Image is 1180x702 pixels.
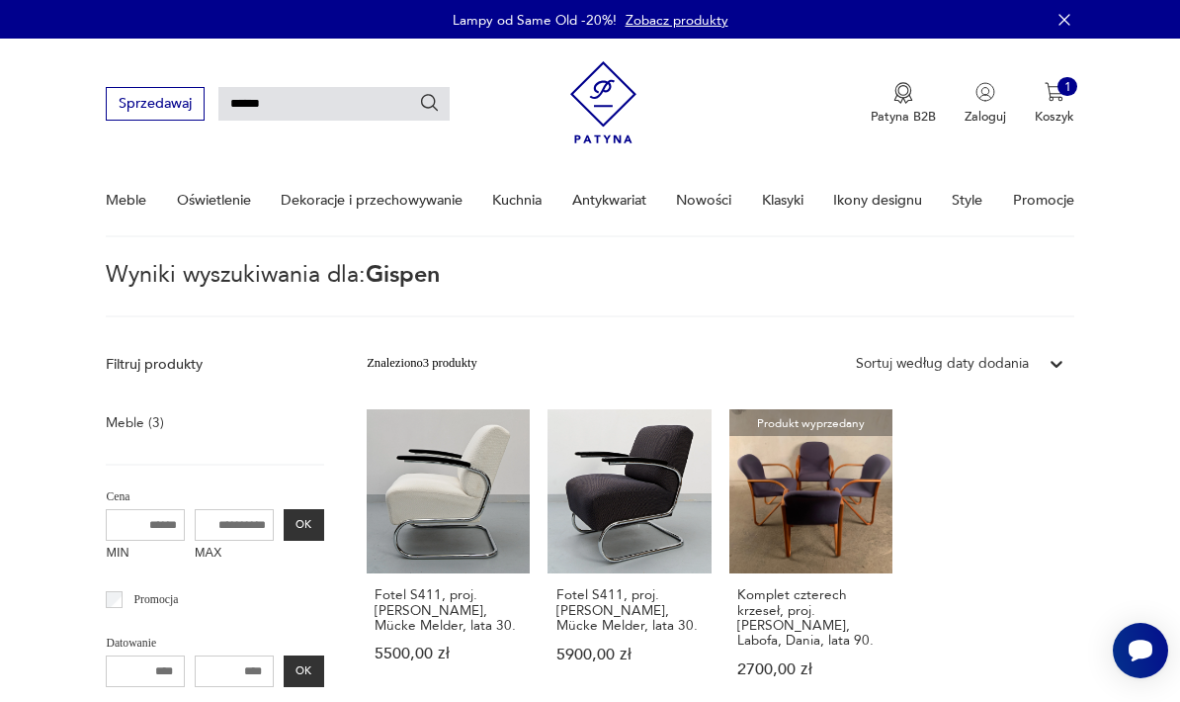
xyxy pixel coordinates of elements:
[893,82,913,104] img: Ikona medalu
[106,634,324,654] p: Datowanie
[965,82,1006,126] button: Zaloguj
[965,108,1006,126] p: Zaloguj
[762,166,803,234] a: Klasyki
[106,487,324,507] p: Cena
[1057,77,1077,97] div: 1
[871,82,936,126] button: Patyna B2B
[1113,623,1168,678] iframe: Smartsupp widget button
[106,265,1073,316] p: Wyniki wyszukiwania dla:
[195,541,274,569] label: MAX
[106,166,146,234] a: Meble
[1013,166,1074,234] a: Promocje
[737,662,885,677] p: 2700,00 zł
[281,166,463,234] a: Dekoracje i przechowywanie
[676,166,731,234] a: Nowości
[106,99,204,111] a: Sprzedawaj
[106,355,324,375] p: Filtruj produkty
[871,82,936,126] a: Ikona medaluPatyna B2B
[572,166,646,234] a: Antykwariat
[134,590,179,610] p: Promocja
[419,93,441,115] button: Szukaj
[737,587,885,648] h3: Komplet czterech krzeseł, proj. [PERSON_NAME], Labofa, Dania, lata 90.
[177,166,251,234] a: Oświetlenie
[556,648,704,662] p: 5900,00 zł
[284,509,324,541] button: OK
[833,166,922,234] a: Ikony designu
[375,647,522,661] p: 5500,00 zł
[556,587,704,633] h3: Fotel S411, proj. [PERSON_NAME], Mücke Melder, lata 30.
[1035,108,1074,126] p: Koszyk
[856,354,1029,374] div: Sortuj według daty dodania
[871,108,936,126] p: Patyna B2B
[375,587,522,633] h3: Fotel S411, proj. [PERSON_NAME], Mücke Melder, lata 30.
[366,259,440,291] span: Gispen
[106,410,164,435] a: Meble (3)
[492,166,542,234] a: Kuchnia
[106,87,204,120] button: Sprzedawaj
[570,54,636,150] img: Patyna - sklep z meblami i dekoracjami vintage
[453,11,617,30] p: Lampy od Same Old -20%!
[106,541,185,569] label: MIN
[975,82,995,102] img: Ikonka użytkownika
[1035,82,1074,126] button: 1Koszyk
[626,11,728,30] a: Zobacz produkty
[367,354,477,374] div: Znaleziono 3 produkty
[1045,82,1064,102] img: Ikona koszyka
[284,656,324,687] button: OK
[952,166,982,234] a: Style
